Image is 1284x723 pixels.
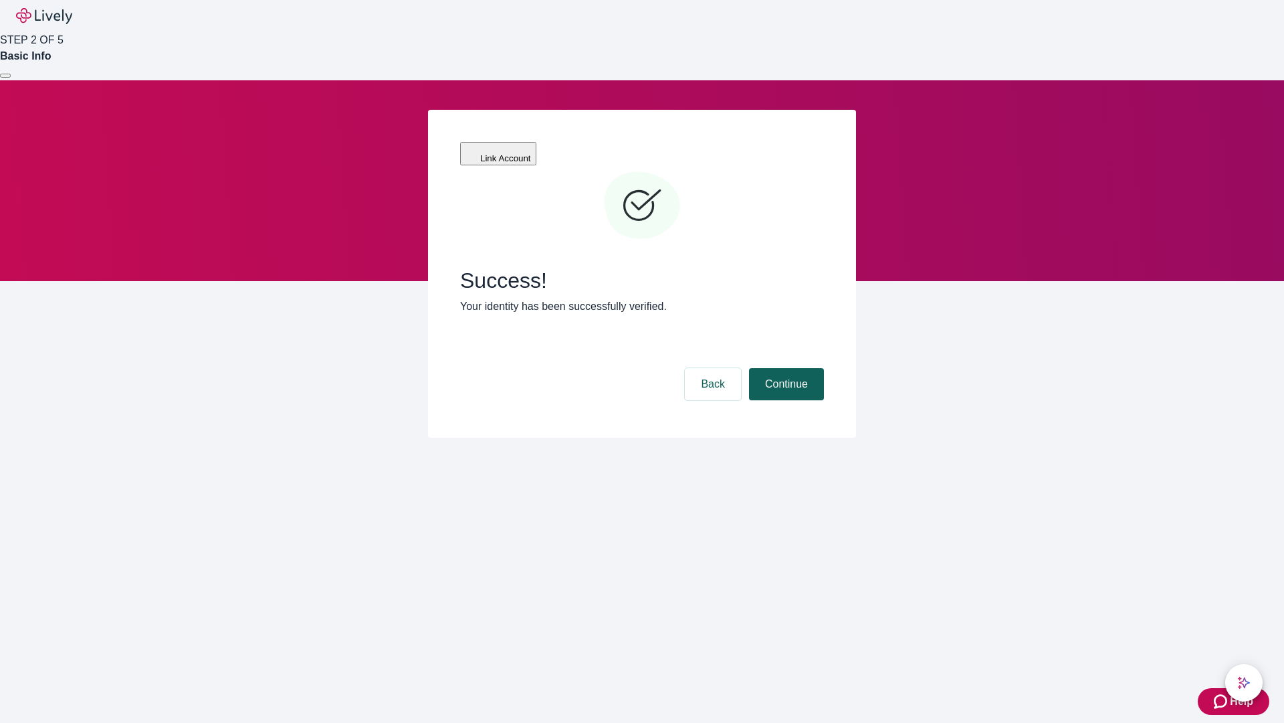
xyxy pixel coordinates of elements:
[460,142,536,165] button: Link Account
[460,299,824,315] p: Your identity has been successfully verified.
[460,268,824,293] span: Success!
[16,8,72,24] img: Lively
[1225,664,1263,702] button: chat
[602,166,682,246] svg: Checkmark icon
[1237,676,1251,690] svg: Lively AI Assistant
[1214,694,1230,710] svg: Zendesk support icon
[685,368,741,400] button: Back
[749,368,824,400] button: Continue
[1230,694,1253,710] span: Help
[1198,688,1269,715] button: Zendesk support iconHelp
